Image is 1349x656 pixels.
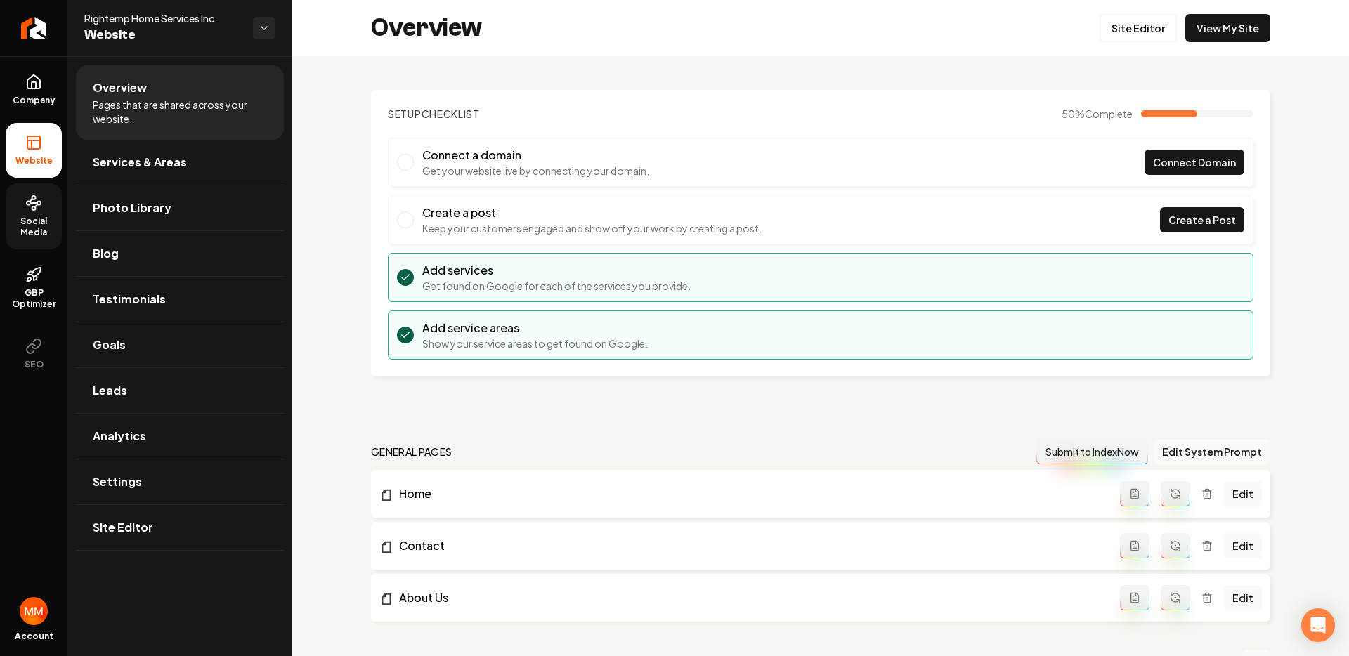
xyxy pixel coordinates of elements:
[19,359,49,370] span: SEO
[6,327,62,381] button: SEO
[1160,207,1244,232] a: Create a Post
[76,231,284,276] a: Blog
[1224,585,1262,610] a: Edit
[6,63,62,117] a: Company
[1185,14,1270,42] a: View My Site
[21,17,47,39] img: Rebolt Logo
[93,199,171,216] span: Photo Library
[93,519,153,536] span: Site Editor
[76,459,284,504] a: Settings
[6,183,62,249] a: Social Media
[10,155,58,166] span: Website
[1154,439,1270,464] button: Edit System Prompt
[371,445,452,459] h2: general pages
[76,505,284,550] a: Site Editor
[84,11,242,25] span: Rightemp Home Services Inc.
[93,428,146,445] span: Analytics
[1036,439,1148,464] button: Submit to IndexNow
[76,322,284,367] a: Goals
[1153,155,1236,170] span: Connect Domain
[422,221,762,235] p: Keep your customers engaged and show off your work by creating a post.
[20,597,48,625] button: Open user button
[388,107,480,121] h2: Checklist
[6,216,62,238] span: Social Media
[93,473,142,490] span: Settings
[76,414,284,459] a: Analytics
[84,25,242,45] span: Website
[388,107,422,120] span: Setup
[422,336,648,350] p: Show your service areas to get found on Google.
[379,589,1120,606] a: About Us
[6,255,62,321] a: GBP Optimizer
[20,597,48,625] img: Matthew Meyer
[1120,585,1149,610] button: Add admin page prompt
[422,320,648,336] h3: Add service areas
[1085,107,1133,120] span: Complete
[371,14,482,42] h2: Overview
[93,291,166,308] span: Testimonials
[6,287,62,310] span: GBP Optimizer
[1100,14,1177,42] a: Site Editor
[422,204,762,221] h3: Create a post
[7,95,61,106] span: Company
[93,336,126,353] span: Goals
[76,185,284,230] a: Photo Library
[93,382,127,399] span: Leads
[1168,213,1236,228] span: Create a Post
[15,631,53,642] span: Account
[93,98,267,126] span: Pages that are shared across your website.
[1145,150,1244,175] a: Connect Domain
[1301,608,1335,642] div: Open Intercom Messenger
[1120,481,1149,506] button: Add admin page prompt
[1120,533,1149,558] button: Add admin page prompt
[1224,533,1262,558] a: Edit
[379,485,1120,502] a: Home
[93,79,147,96] span: Overview
[76,368,284,413] a: Leads
[422,279,691,293] p: Get found on Google for each of the services you provide.
[1062,107,1133,121] span: 50 %
[1224,481,1262,506] a: Edit
[93,245,119,262] span: Blog
[379,537,1120,554] a: Contact
[422,262,691,279] h3: Add services
[422,164,649,178] p: Get your website live by connecting your domain.
[76,277,284,322] a: Testimonials
[422,147,649,164] h3: Connect a domain
[76,140,284,185] a: Services & Areas
[93,154,187,171] span: Services & Areas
